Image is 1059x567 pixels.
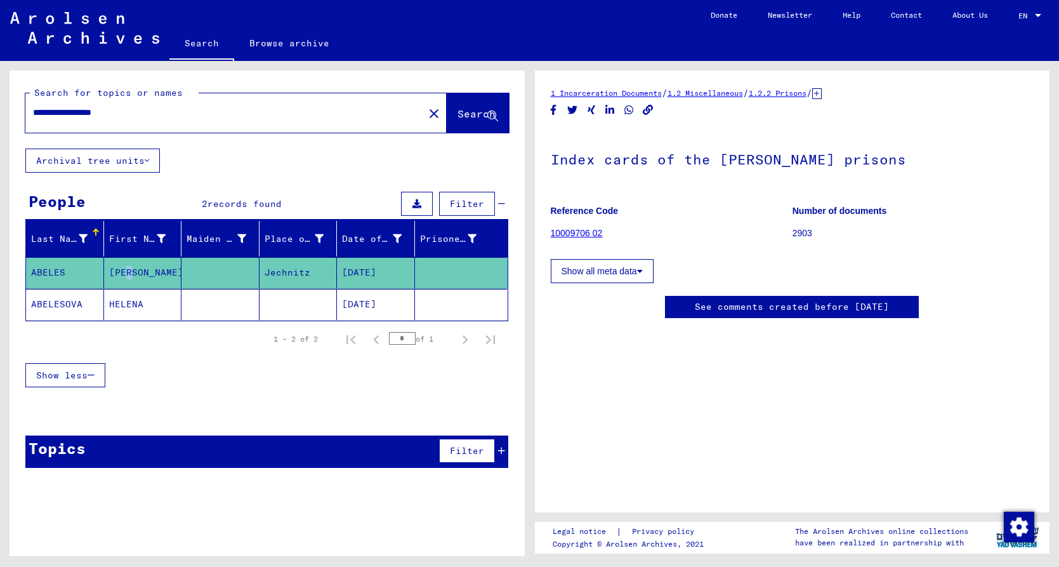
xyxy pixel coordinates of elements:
[25,363,105,387] button: Show less
[104,289,182,320] mat-cell: HELENA
[337,257,415,288] mat-cell: [DATE]
[420,229,492,249] div: Prisoner #
[551,228,603,238] a: 10009706 02
[234,28,345,58] a: Browse archive
[553,525,709,538] div: |
[420,232,477,246] div: Prisoner #
[553,525,616,538] a: Legal notice
[265,232,324,246] div: Place of Birth
[695,300,889,314] a: See comments created before [DATE]
[342,229,418,249] div: Date of Birth
[622,102,636,118] button: Share on WhatsApp
[31,232,88,246] div: Last Name
[668,88,743,98] a: 1.2 Miscellaneous
[34,87,183,98] mat-label: Search for topics or names
[551,206,619,216] b: Reference Code
[551,130,1034,186] h1: Index cards of the [PERSON_NAME] prisons
[364,326,389,352] button: Previous page
[447,93,509,133] button: Search
[202,198,207,210] span: 2
[337,289,415,320] mat-cell: [DATE]
[793,227,1034,240] p: 2903
[795,526,968,537] p: The Arolsen Archives online collections
[662,87,668,98] span: /
[1004,512,1034,542] img: Change consent
[547,102,560,118] button: Share on Facebook
[29,190,86,213] div: People
[342,232,402,246] div: Date of Birth
[207,198,282,210] span: records found
[26,289,104,320] mat-cell: ABELESOVA
[457,107,496,120] span: Search
[104,221,182,257] mat-header-cell: First Name
[109,229,181,249] div: First Name
[265,229,340,249] div: Place of Birth
[450,445,484,457] span: Filter
[553,538,709,550] p: Copyright © Arolsen Archives, 2021
[478,326,503,352] button: Last page
[187,229,262,249] div: Maiden Name
[260,257,338,288] mat-cell: Jechnitz
[169,28,234,61] a: Search
[26,221,104,257] mat-header-cell: Last Name
[603,102,617,118] button: Share on LinkedIn
[551,88,662,98] a: 1 Incarceration Documents
[29,437,86,460] div: Topics
[749,88,806,98] a: 1.2.2 Prisons
[551,259,654,283] button: Show all meta data
[585,102,598,118] button: Share on Xing
[793,206,887,216] b: Number of documents
[260,221,338,257] mat-header-cell: Place of Birth
[26,257,104,288] mat-cell: ABELES
[337,221,415,257] mat-header-cell: Date of Birth
[795,537,968,549] p: have been realized in partnership with
[806,87,812,98] span: /
[31,229,103,249] div: Last Name
[36,370,88,381] span: Show less
[421,100,447,126] button: Clear
[622,525,709,538] a: Privacy policy
[25,149,160,173] button: Archival tree units
[181,221,260,257] mat-header-cell: Maiden Name
[994,521,1041,553] img: yv_logo.png
[1018,11,1032,20] span: EN
[273,333,318,345] div: 1 – 2 of 2
[415,221,508,257] mat-header-cell: Prisoner #
[389,333,452,345] div: of 1
[109,232,166,246] div: First Name
[104,257,182,288] mat-cell: [PERSON_NAME]
[338,326,364,352] button: First page
[187,232,246,246] div: Maiden Name
[566,102,579,118] button: Share on Twitter
[450,198,484,210] span: Filter
[439,439,495,463] button: Filter
[452,326,478,352] button: Next page
[641,102,655,118] button: Copy link
[10,12,159,44] img: Arolsen_neg.svg
[426,106,442,121] mat-icon: close
[743,87,749,98] span: /
[439,192,495,216] button: Filter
